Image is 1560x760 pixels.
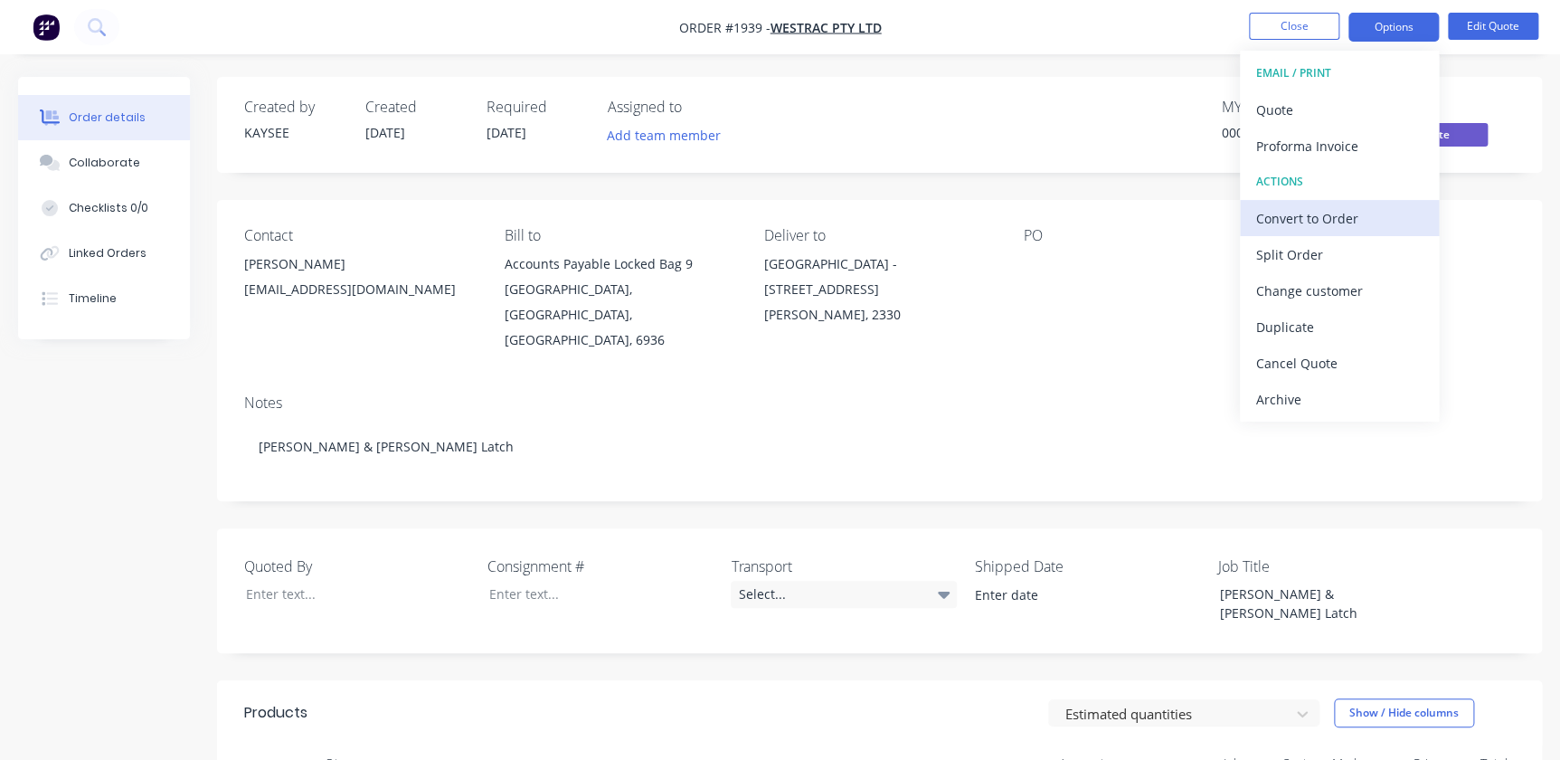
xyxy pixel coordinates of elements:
[244,123,344,142] div: KAYSEE
[244,99,344,116] div: Created by
[365,124,405,141] span: [DATE]
[975,556,1201,577] label: Shipped Date
[1256,97,1423,123] div: Quote
[764,252,995,328] div: [GEOGRAPHIC_DATA] - [STREET_ADDRESS][PERSON_NAME], 2330
[1249,13,1339,40] button: Close
[608,123,731,147] button: Add team member
[1024,227,1254,244] div: PO
[244,702,307,724] div: Products
[504,227,734,244] div: Bill to
[771,19,882,36] a: WesTrac Pty Ltd
[244,252,475,277] div: [PERSON_NAME]
[18,185,190,231] button: Checklists 0/0
[1256,133,1423,159] div: Proforma Invoice
[764,252,995,302] div: [GEOGRAPHIC_DATA] - [STREET_ADDRESS]
[1256,350,1423,376] div: Cancel Quote
[1448,13,1538,40] button: Edit Quote
[69,200,148,216] div: Checklists 0/0
[504,252,734,277] div: Accounts Payable Locked Bag 9
[244,394,1515,412] div: Notes
[1222,123,1357,142] div: 00002078
[33,14,60,41] img: Factory
[18,140,190,185] button: Collaborate
[1256,278,1423,304] div: Change customer
[244,419,1515,474] div: [PERSON_NAME] & [PERSON_NAME] Latch
[1379,99,1515,116] div: Status
[487,124,526,141] span: [DATE]
[504,252,734,353] div: Accounts Payable Locked Bag 9[GEOGRAPHIC_DATA], [GEOGRAPHIC_DATA], [GEOGRAPHIC_DATA], 6936
[731,556,957,577] label: Transport
[764,227,995,244] div: Deliver to
[962,582,1187,609] input: Enter date
[1334,698,1474,727] button: Show / Hide columns
[598,123,731,147] button: Add team member
[18,276,190,321] button: Timeline
[1348,13,1439,42] button: Options
[1256,386,1423,413] div: Archive
[764,302,995,328] div: [PERSON_NAME], 2330
[69,109,146,126] div: Order details
[244,252,475,309] div: [PERSON_NAME][EMAIL_ADDRESS][DOMAIN_NAME]
[1218,556,1444,577] label: Job Title
[487,99,586,116] div: Required
[504,277,734,353] div: [GEOGRAPHIC_DATA], [GEOGRAPHIC_DATA], [GEOGRAPHIC_DATA], 6936
[244,556,470,577] label: Quoted By
[731,581,957,608] div: Select...
[679,19,771,36] span: Order #1939 -
[244,277,475,302] div: [EMAIL_ADDRESS][DOMAIN_NAME]
[244,227,475,244] div: Contact
[69,155,140,171] div: Collaborate
[1256,314,1423,340] div: Duplicate
[69,290,117,307] div: Timeline
[1205,581,1431,626] div: [PERSON_NAME] & [PERSON_NAME] Latch
[1256,205,1423,232] div: Convert to Order
[69,245,147,261] div: Linked Orders
[365,99,465,116] div: Created
[608,99,789,116] div: Assigned to
[1256,242,1423,268] div: Split Order
[18,95,190,140] button: Order details
[1256,62,1423,85] div: EMAIL / PRINT
[1256,170,1423,194] div: ACTIONS
[487,556,714,577] label: Consignment #
[18,231,190,276] button: Linked Orders
[1222,99,1357,116] div: MYOB Quote #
